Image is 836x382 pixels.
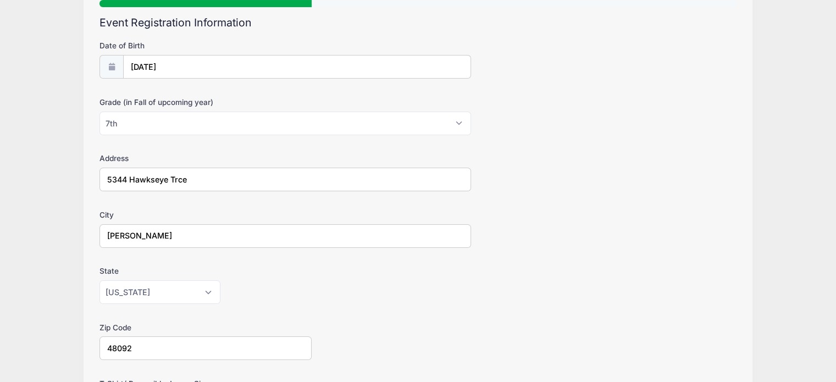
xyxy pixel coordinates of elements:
[123,55,471,79] input: mm/dd/yyyy
[99,97,312,108] label: Grade (in Fall of upcoming year)
[99,40,312,51] label: Date of Birth
[99,265,312,276] label: State
[99,153,312,164] label: Address
[99,16,737,29] h2: Event Registration Information
[99,322,312,333] label: Zip Code
[99,209,312,220] label: City
[99,336,312,360] input: xxxxx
